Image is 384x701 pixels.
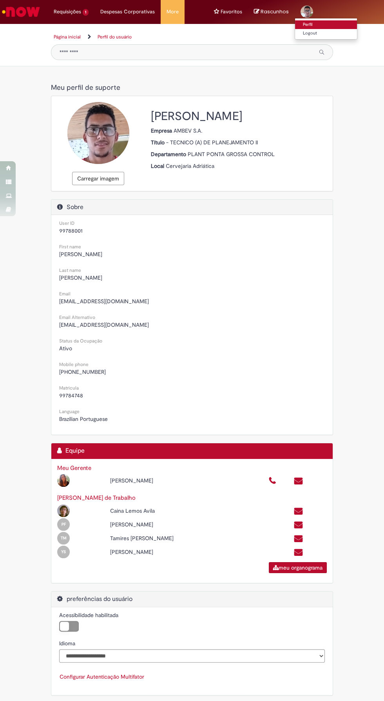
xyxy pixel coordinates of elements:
[59,368,106,375] span: [PHONE_NUMBER]
[98,34,132,40] a: Perfil do usuário
[293,521,303,530] a: Enviar um e-mail para 99787850@ambev.com.br
[59,314,95,320] small: Email Alternativo
[174,127,202,134] span: AMBEV S.A.
[59,274,102,281] span: [PERSON_NAME]
[61,535,67,541] span: TM
[51,517,263,531] div: Open Profile: Peterson Fronczak
[54,8,81,16] span: Requisições
[100,8,155,16] span: Despesas Corporativas
[51,531,263,544] div: Open Profile: Tamires Fatima Rosa De Moura
[268,477,277,486] a: Ligar para +55 (11) 33087102
[59,670,145,683] button: Configurar Autenticação Multifator
[57,447,327,455] h2: Equipe
[293,548,303,557] a: Enviar um e-mail para 99849642@ambev.com.br
[72,172,124,185] button: Carregar imagem
[62,522,66,527] span: PF
[59,639,75,647] label: Idioma
[59,392,83,399] span: 99784748
[61,549,66,554] span: YS
[295,29,357,38] a: Logout
[151,162,166,169] strong: Local
[51,503,263,517] div: Open Profile: Caina Lemos Avila
[188,151,275,158] span: PLANT PONTA GROSSA CONTROL
[295,20,357,29] a: Perfil
[59,227,83,234] span: 99788001
[59,244,81,250] small: First name
[51,83,120,92] span: Meu perfil de suporte
[59,267,81,273] small: Last name
[104,507,263,515] div: Caina Lemos Avila
[166,139,258,146] span: - TECNICO (A) DE PLANEJAMENTO II
[83,9,89,16] span: 1
[59,408,80,415] small: Language
[59,298,149,305] span: [EMAIL_ADDRESS][DOMAIN_NAME]
[59,385,79,391] small: Matricula
[104,477,263,484] div: [PERSON_NAME]
[57,465,327,472] h3: Meu Gerente
[54,34,81,40] a: Página inicial
[59,415,108,422] span: Brazilian Portuguese
[167,8,179,16] span: More
[104,521,263,528] div: [PERSON_NAME]
[151,110,327,123] h2: [PERSON_NAME]
[59,321,149,328] span: [EMAIL_ADDRESS][DOMAIN_NAME]
[166,162,214,169] span: Cervejaria Adriática
[104,534,263,542] div: Tamires [PERSON_NAME]
[51,30,333,44] ul: Trilhas de página
[57,595,327,603] h2: preferências do usuário
[57,495,327,501] h3: [PERSON_NAME] de Trabalho
[293,507,303,516] a: Enviar um e-mail para 99845644@ambev.com.br
[1,4,41,20] img: ServiceNow
[151,127,174,134] strong: Empresa
[151,151,188,158] strong: Departamento
[293,477,303,486] a: Enviar um e-mail para pjthcs@ambev.com.br
[254,8,289,15] a: No momento, sua lista de rascunhos tem 0 Itens
[59,338,102,344] small: Status da Ocupação
[269,562,327,573] a: meu organograma
[221,8,242,16] span: Favoritos
[51,473,263,487] div: Open Profile: Thais Silva
[59,220,74,226] small: User ID
[59,611,118,619] label: Acessibilidade habilitada
[59,291,71,297] small: Email
[151,139,166,146] strong: Título
[59,361,89,368] small: Mobile phone
[293,534,303,543] a: Enviar um e-mail para 99797038@ambev.com.br
[261,8,289,15] span: Rascunhos
[57,204,327,211] h2: Sobre
[59,345,72,352] span: Ativo
[59,251,102,258] span: [PERSON_NAME]
[104,548,263,556] div: [PERSON_NAME]
[51,544,263,558] div: Open Profile: Yasmim De Oliveira Semczeszm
